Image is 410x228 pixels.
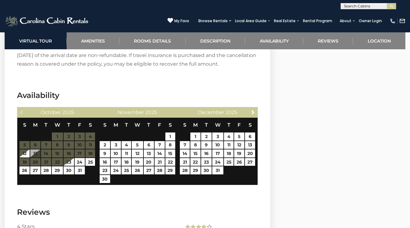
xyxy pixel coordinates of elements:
[245,158,255,166] a: 27
[201,166,212,174] a: 30
[155,166,164,174] a: 28
[119,32,186,49] a: Rooms Details
[75,158,85,166] a: 24
[234,141,244,149] a: 12
[100,149,110,157] a: 9
[190,132,200,140] a: 1
[174,18,189,24] span: My Favs
[300,17,335,25] a: Rental Program
[132,149,143,157] a: 12
[62,109,74,115] span: 2025
[201,158,212,166] a: 23
[251,110,255,115] span: Next
[75,166,85,174] a: 31
[155,158,164,166] a: 21
[245,149,255,157] a: 20
[245,132,255,140] a: 6
[67,32,120,49] a: Amenities
[390,18,396,24] img: phone-regular-white.png
[158,122,161,128] span: Friday
[100,175,110,183] a: 30
[226,109,237,115] span: 2025
[245,141,255,149] a: 13
[249,122,252,128] span: Saturday
[17,90,258,101] h3: Availability
[356,17,385,25] a: Owner Login
[190,141,200,149] a: 8
[180,158,190,166] a: 21
[41,109,61,115] span: October
[19,149,29,157] a: 12
[122,166,131,174] a: 25
[234,132,244,140] a: 5
[201,149,212,157] a: 16
[144,149,154,157] a: 13
[132,141,143,149] a: 5
[100,141,110,149] a: 2
[205,122,208,128] span: Tuesday
[111,149,121,157] a: 10
[132,158,143,166] a: 19
[147,122,150,128] span: Thursday
[212,132,224,140] a: 3
[103,122,106,128] span: Sunday
[55,122,60,128] span: Wednesday
[155,141,164,149] a: 7
[198,109,224,115] span: December
[232,17,270,25] a: Local Area Guide
[227,122,230,128] span: Thursday
[169,122,172,128] span: Saturday
[144,158,154,166] a: 20
[224,141,234,149] a: 11
[111,158,121,166] a: 17
[33,122,38,128] span: Monday
[245,32,303,49] a: Availability
[85,158,95,166] a: 25
[111,141,121,149] a: 3
[23,122,26,128] span: Sunday
[118,109,144,115] span: November
[165,132,175,140] a: 1
[155,149,164,157] a: 14
[122,141,131,149] a: 4
[44,122,48,128] span: Tuesday
[165,166,175,174] a: 29
[224,158,234,166] a: 25
[165,149,175,157] a: 15
[201,141,212,149] a: 9
[64,158,74,166] a: 23
[215,122,221,128] span: Wednesday
[201,132,212,140] a: 2
[234,158,244,166] a: 26
[180,141,190,149] a: 7
[212,166,224,174] a: 31
[224,149,234,157] a: 18
[399,18,405,24] img: mail-regular-white.png
[193,122,198,128] span: Monday
[234,149,244,157] a: 19
[186,32,245,49] a: Description
[249,108,257,116] a: Next
[5,32,67,49] a: Virtual Tour
[168,18,189,24] a: My Favs
[132,166,143,174] a: 26
[190,158,200,166] a: 22
[212,158,224,166] a: 24
[135,122,140,128] span: Wednesday
[5,15,90,27] img: White-1-2.png
[303,32,353,49] a: Reviews
[78,122,81,128] span: Friday
[183,122,186,128] span: Sunday
[165,158,175,166] a: 22
[100,158,110,166] a: 16
[180,149,190,157] a: 14
[224,132,234,140] a: 4
[145,109,157,115] span: 2025
[30,166,41,174] a: 27
[52,166,63,174] a: 29
[17,207,258,218] h3: Reviews
[125,122,128,128] span: Tuesday
[353,32,405,49] a: Location
[100,166,110,174] a: 23
[212,141,224,149] a: 10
